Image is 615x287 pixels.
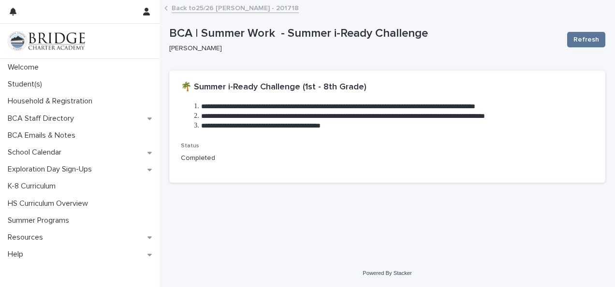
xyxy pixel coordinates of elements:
[181,143,199,149] span: Status
[4,182,63,191] p: K-8 Curriculum
[4,63,46,72] p: Welcome
[4,114,82,123] p: BCA Staff Directory
[181,82,366,93] h2: 🌴 Summer i-Ready Challenge (1st - 8th Grade)
[4,97,100,106] p: Household & Registration
[172,2,299,13] a: Back to25/26 [PERSON_NAME] - 201718
[4,233,51,242] p: Resources
[4,250,31,259] p: Help
[4,80,50,89] p: Student(s)
[8,31,85,51] img: V1C1m3IdTEidaUdm9Hs0
[567,32,605,47] button: Refresh
[573,35,599,44] span: Refresh
[169,27,559,41] p: BCA | Summer Work - Summer i-Ready Challenge
[4,165,100,174] p: Exploration Day Sign-Ups
[363,270,411,276] a: Powered By Stacker
[181,153,594,163] p: Completed
[4,148,69,157] p: School Calendar
[4,131,83,140] p: BCA Emails & Notes
[4,216,77,225] p: Summer Programs
[4,199,96,208] p: HS Curriculum Overview
[169,44,556,53] p: [PERSON_NAME]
